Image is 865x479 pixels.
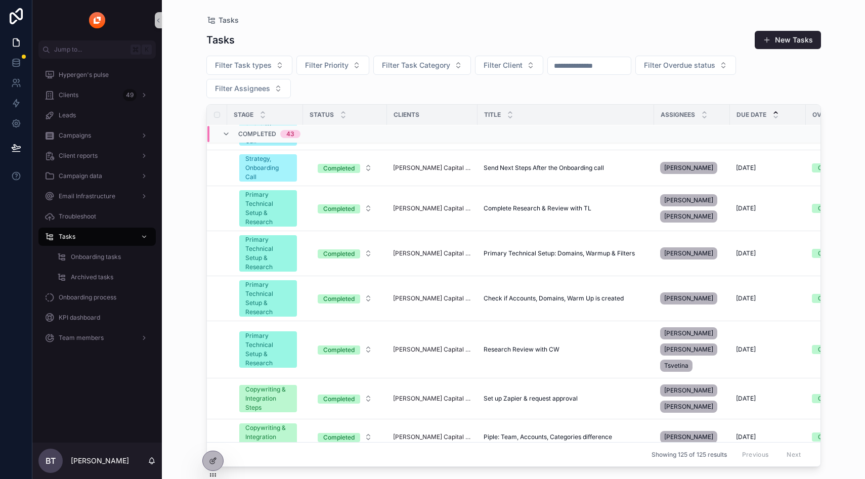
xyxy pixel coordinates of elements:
[373,56,471,75] button: Select Button
[38,106,156,124] a: Leads
[393,164,471,172] a: [PERSON_NAME] Capital Partners
[38,187,156,205] a: Email Infrastructure
[51,248,156,266] a: Onboarding tasks
[206,56,292,75] button: Select Button
[644,60,715,70] span: Filter Overdue status
[736,249,800,257] a: [DATE]
[736,395,756,403] span: [DATE]
[664,433,713,441] span: [PERSON_NAME]
[393,294,471,302] a: [PERSON_NAME] Capital Partners
[484,345,648,354] a: Research Review with CW
[309,244,381,263] a: Select Button
[660,160,724,176] a: [PERSON_NAME]
[393,249,471,257] span: [PERSON_NAME] Capital Partners
[484,294,624,302] span: Check if Accounts, Domains, Warm Up is created
[393,204,471,212] a: [PERSON_NAME] Capital Partners
[323,204,355,213] div: Completed
[393,345,471,354] a: [PERSON_NAME] Capital Partners
[89,12,105,28] img: App logo
[310,159,380,177] button: Select Button
[310,289,380,308] button: Select Button
[309,289,381,308] a: Select Button
[664,294,713,302] span: [PERSON_NAME]
[51,268,156,286] a: Archived tasks
[660,382,724,415] a: [PERSON_NAME][PERSON_NAME]
[38,86,156,104] a: Clients49
[71,456,129,466] p: [PERSON_NAME]
[143,46,151,54] span: K
[245,235,291,272] div: Primary Technical Setup & Research
[38,329,156,347] a: Team members
[239,280,297,317] a: Primary Technical Setup & Research
[661,111,695,119] span: Assignees
[736,294,756,302] span: [DATE]
[310,199,380,217] button: Select Button
[393,395,471,403] a: [PERSON_NAME] Capital Partners
[245,190,291,227] div: Primary Technical Setup & Research
[309,389,381,408] a: Select Button
[664,386,713,395] span: [PERSON_NAME]
[38,126,156,145] a: Campaigns
[59,132,91,140] span: Campaigns
[38,147,156,165] a: Client reports
[38,66,156,84] a: Hypergen's pulse
[206,15,239,25] a: Tasks
[38,207,156,226] a: Troubleshoot
[59,233,75,241] span: Tasks
[239,331,297,368] a: Primary Technical Setup & Research
[309,427,381,447] a: Select Button
[123,89,137,101] div: 49
[38,40,156,59] button: Jump to...K
[755,31,821,49] button: New Tasks
[664,362,688,370] span: Tsvetina
[54,46,126,54] span: Jump to...
[239,235,297,272] a: Primary Technical Setup & Research
[310,389,380,408] button: Select Button
[818,204,840,213] div: On time
[736,433,800,441] a: [DATE]
[215,60,272,70] span: Filter Task types
[238,130,276,138] span: Completed
[818,249,840,258] div: On time
[660,429,724,445] a: [PERSON_NAME]
[484,164,604,172] span: Send Next Steps After the Onboarding call
[296,56,369,75] button: Select Button
[736,164,800,172] a: [DATE]
[664,196,713,204] span: [PERSON_NAME]
[484,395,578,403] span: Set up Zapier & request approval
[309,158,381,178] a: Select Button
[59,212,96,221] span: Troubleshoot
[664,329,713,337] span: [PERSON_NAME]
[323,294,355,303] div: Completed
[393,433,471,441] a: [PERSON_NAME] Capital Partners
[818,345,840,354] div: On time
[736,249,756,257] span: [DATE]
[310,244,380,263] button: Select Button
[46,455,56,467] span: BT
[234,111,253,119] span: Stage
[484,164,648,172] a: Send Next Steps After the Onboarding call
[736,433,756,441] span: [DATE]
[286,130,294,138] div: 43
[71,273,113,281] span: Archived tasks
[484,433,612,441] span: Piple: Team, Accounts, Categories difference
[484,249,635,257] span: Primary Technical Setup: Domains, Warmup & Filters
[215,83,270,94] span: Filter Assignees
[484,111,501,119] span: Title
[310,340,380,359] button: Select Button
[484,433,648,441] a: Piple: Team, Accounts, Categories difference
[484,249,648,257] a: Primary Technical Setup: Domains, Warmup & Filters
[736,204,756,212] span: [DATE]
[59,192,115,200] span: Email Infrastructure
[59,91,78,99] span: Clients
[736,164,756,172] span: [DATE]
